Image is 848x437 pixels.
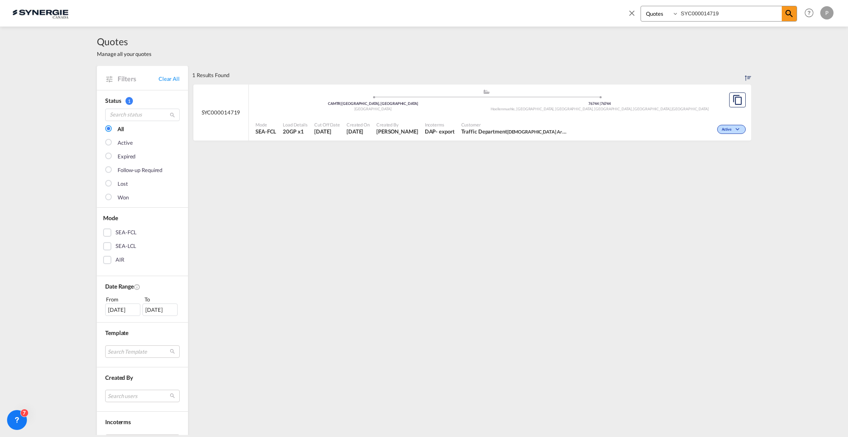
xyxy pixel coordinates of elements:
[314,128,340,135] span: 12 Sep 2025
[782,6,797,21] span: icon-magnify
[820,6,834,19] div: P
[588,101,600,106] span: 76744
[347,121,370,128] span: Created On
[144,295,180,303] div: To
[97,35,152,48] span: Quotes
[627,6,641,26] span: icon-close
[192,66,229,84] div: 1 Results Found
[679,6,782,21] input: Enter Quotation Number
[671,107,672,111] span: ,
[105,295,142,303] div: From
[118,194,129,202] div: Won
[105,418,131,425] span: Incoterms
[118,166,162,175] div: Follow-up Required
[729,92,746,107] button: Copy Quote
[105,329,128,336] span: Template
[105,283,134,290] span: Date Range
[328,101,418,106] span: CAMTR [GEOGRAPHIC_DATA], [GEOGRAPHIC_DATA]
[255,128,276,135] span: SEA-FCL
[672,107,709,111] span: [GEOGRAPHIC_DATA]
[125,97,133,105] span: 1
[425,121,455,128] span: Incoterms
[802,6,816,20] span: Help
[340,101,342,106] span: |
[722,127,734,133] span: Active
[802,6,820,21] div: Help
[118,139,132,147] div: Active
[314,121,340,128] span: Cut Off Date
[425,128,436,135] div: DAP
[103,214,118,221] span: Mode
[142,303,178,316] div: [DATE]
[461,128,569,135] span: Traffic Department Canadian Armed Forces
[491,107,672,111] span: Hoellenmuehle, [GEOGRAPHIC_DATA], [GEOGRAPHIC_DATA], [GEOGRAPHIC_DATA], [GEOGRAPHIC_DATA]
[6,393,35,425] iframe: Chat
[134,284,140,290] md-icon: Created On
[784,9,794,19] md-icon: icon-magnify
[116,228,137,237] div: SEA-FCL
[717,125,746,134] div: Change Status Here
[105,109,180,121] input: Search status
[116,256,124,264] div: AIR
[12,4,68,22] img: 1f56c880d42311ef80fc7dca854c8e59.png
[347,128,370,135] span: 12 Sep 2025
[461,121,569,128] span: Customer
[745,66,751,84] div: Sort by: Created On
[600,101,601,106] span: |
[425,128,455,135] div: DAP export
[105,97,180,105] div: Status 1
[103,242,182,250] md-checkbox: SEA-LCL
[283,128,308,135] span: 20GP x 1
[354,107,392,111] span: [GEOGRAPHIC_DATA]
[97,50,152,58] span: Manage all your quotes
[105,374,133,381] span: Created By
[103,228,182,237] md-checkbox: SEA-FCL
[105,97,121,104] span: Status
[118,180,128,188] div: Lost
[118,74,159,83] span: Filters
[627,8,636,17] md-icon: icon-close
[105,295,180,316] span: From To [DATE][DATE]
[601,101,611,106] span: 76744
[255,121,276,128] span: Mode
[202,109,241,116] span: SYC000014719
[118,153,135,161] div: Expired
[193,85,751,141] div: SYC000014719 assets/icons/custom/ship-fill.svgassets/icons/custom/roll-o-plane.svgOriginMontreal,...
[734,127,744,132] md-icon: icon-chevron-down
[105,303,140,316] div: [DATE]
[169,112,176,118] md-icon: icon-magnify
[376,121,418,128] span: Created By
[732,95,742,105] md-icon: assets/icons/custom/copyQuote.svg
[436,128,454,135] div: - export
[507,128,585,135] span: [DEMOGRAPHIC_DATA] Armed Forces
[482,90,491,94] md-icon: assets/icons/custom/ship-fill.svg
[159,75,180,83] a: Clear All
[118,125,124,134] div: All
[376,128,418,135] span: Pablo Gomez Saldarriaga
[283,121,308,128] span: Load Details
[103,256,182,264] md-checkbox: AIR
[116,242,136,250] div: SEA-LCL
